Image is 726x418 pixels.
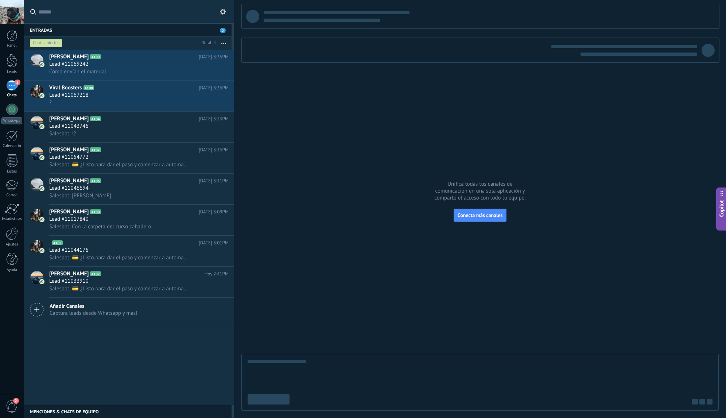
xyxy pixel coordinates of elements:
[49,278,89,285] span: Lead #11033910
[49,192,111,199] span: Salesbot: [PERSON_NAME]
[49,239,51,247] span: .
[49,177,89,185] span: [PERSON_NAME]
[1,117,22,124] div: WhatsApp
[1,169,23,174] div: Listas
[24,267,234,297] a: avataricon[PERSON_NAME]A102Hoy 2:41PMLead #11033910Salesbot: 💳 ¿Listo para dar el paso y comenzar...
[24,205,234,235] a: avataricon[PERSON_NAME]A100[DATE] 3:09PMLead #11017840Salesbot: Con la carpeta del curso caballero
[50,310,137,317] span: Captura leads desde Whatsapp y más!
[199,84,229,92] span: [DATE] 3:36PM
[199,146,229,154] span: [DATE] 3:16PM
[199,39,216,47] div: Total: 4
[49,270,89,278] span: [PERSON_NAME]
[49,216,89,223] span: Lead #11017840
[49,161,189,168] span: Salesbot: 💳 ¿Listo para dar el paso y comenzar a automatizar tu negocio? Solo tienes que responde...
[90,178,101,183] span: A106
[50,303,137,310] span: Añadir Canales
[199,177,229,185] span: [DATE] 3:11PM
[454,209,506,222] button: Conecta más canales
[49,130,76,137] span: Salesbot: !?
[24,81,234,111] a: avatariconViral BoostersA108[DATE] 3:36PMLead #11067218?
[39,186,44,191] img: icon
[39,124,44,129] img: icon
[49,123,89,130] span: Lead #11043746
[199,208,229,216] span: [DATE] 3:09PM
[90,54,101,59] span: A109
[49,61,89,68] span: Lead #11069242
[15,80,20,85] span: 2
[24,236,234,266] a: avataricon.A105[DATE] 3:01PMLead #11044176Salesbot: 💳 ¿Listo para dar el paso y comenzar a automa...
[216,36,232,50] button: Más
[49,92,89,99] span: Lead #11067218
[718,200,725,217] span: Copilot
[24,112,234,142] a: avataricon[PERSON_NAME]A104[DATE] 3:23PMLead #11043746Salesbot: !?
[39,62,44,67] img: icon
[49,185,89,192] span: Lead #11046694
[49,254,189,261] span: Salesbot: 💳 ¿Listo para dar el paso y comenzar a automatizar tu negocio? Solo tienes que responde...
[49,146,89,154] span: [PERSON_NAME]
[90,271,101,276] span: A102
[49,84,82,92] span: Viral Boosters
[49,223,151,230] span: Salesbot: Con la carpeta del curso caballero
[24,405,232,418] div: Menciones & Chats de equipo
[39,279,44,284] img: icon
[90,209,101,214] span: A100
[1,268,23,272] div: Ayuda
[49,247,89,254] span: Lead #11044176
[30,39,62,47] div: Chats abiertos
[458,212,502,218] span: Conecta más canales
[49,115,89,123] span: [PERSON_NAME]
[220,28,226,33] span: 2
[90,147,101,152] span: A107
[1,70,23,74] div: Leads
[49,99,52,106] span: ?
[49,154,89,161] span: Lead #11054772
[39,155,44,160] img: icon
[1,144,23,148] div: Calendario
[24,174,234,204] a: avataricon[PERSON_NAME]A106[DATE] 3:11PMLead #11046694Salesbot: [PERSON_NAME]
[90,116,101,121] span: A104
[24,23,232,36] div: Entradas
[199,115,229,123] span: [DATE] 3:23PM
[39,248,44,253] img: icon
[1,242,23,247] div: Ajustes
[24,143,234,173] a: avataricon[PERSON_NAME]A107[DATE] 3:16PMLead #11054772Salesbot: 💳 ¿Listo para dar el paso y comen...
[1,93,23,98] div: Chats
[199,53,229,61] span: [DATE] 3:36PM
[49,208,89,216] span: [PERSON_NAME]
[1,217,23,221] div: Estadísticas
[199,239,229,247] span: [DATE] 3:01PM
[24,50,234,80] a: avataricon[PERSON_NAME]A109[DATE] 3:36PMLead #11069242Cómo envían el material
[39,217,44,222] img: icon
[13,398,19,404] span: 2
[52,240,63,245] span: A105
[39,93,44,98] img: icon
[205,270,229,278] span: Hoy 2:41PM
[49,285,189,292] span: Salesbot: 💳 ¿Listo para dar el paso y comenzar a automatizar tu negocio? Solo tienes que responde...
[49,53,89,61] span: [PERSON_NAME]
[1,43,23,48] div: Panel
[84,85,94,90] span: A108
[49,68,106,75] span: Cómo envían el material
[1,193,23,198] div: Correo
